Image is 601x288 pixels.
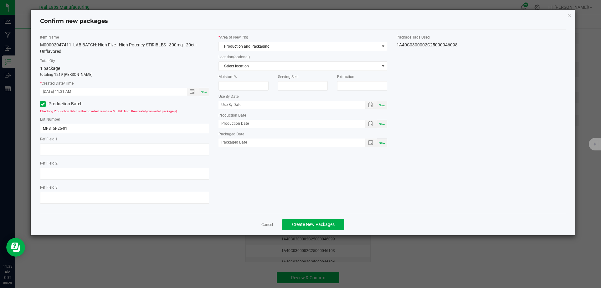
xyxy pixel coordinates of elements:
[261,222,273,228] a: Cancel
[40,72,209,77] p: totaling 1219 [PERSON_NAME]
[365,139,378,147] span: Toggle popup
[219,62,379,71] span: Select location
[282,219,344,230] button: Create New Packages
[218,131,388,137] label: Packaged Date
[379,141,385,144] span: Now
[6,238,25,257] iframe: Resource center
[218,113,388,118] label: Production Date
[218,120,359,128] input: Production Date
[40,101,120,107] label: Production Batch
[40,34,209,40] label: Item Name
[218,74,269,80] label: Moisture %
[40,136,209,142] label: Ref Field 1
[218,34,388,40] label: Area of New Pkg
[40,117,209,122] label: Lot Number
[218,61,388,71] span: NO DATA FOUND
[278,74,328,80] label: Serving Size
[397,34,566,40] label: Package Tags Used
[219,42,379,51] span: Production and Packaging
[365,120,378,128] span: Toggle popup
[40,185,209,190] label: Ref Field 3
[397,42,566,48] div: 1A40C0300002C25000046098
[233,55,250,59] span: (optional)
[337,74,387,80] label: Extraction
[40,17,566,25] h4: Confirm new packages
[40,66,60,71] span: 1 package
[218,54,388,60] label: Location
[292,222,335,227] span: Create New Packages
[365,101,378,109] span: Toggle popup
[218,139,359,146] input: Packaged Date
[40,88,180,96] input: Created Datetime
[218,101,359,109] input: Use By Date
[40,109,178,113] span: Checking Production Batch will remove test results in METRC from the created/converted package(s).
[40,81,209,86] label: Created Date/Time
[379,122,385,126] span: Now
[218,94,388,99] label: Use By Date
[40,42,209,55] div: M00002047411: LAB BATCH: High Five - High Potency STiRiBLES - 300mg - 20ct - Unflavored
[187,88,199,96] span: Toggle popup
[40,160,209,166] label: Ref Field 2
[201,90,207,94] span: Now
[379,103,385,107] span: Now
[40,58,209,64] label: Total Qty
